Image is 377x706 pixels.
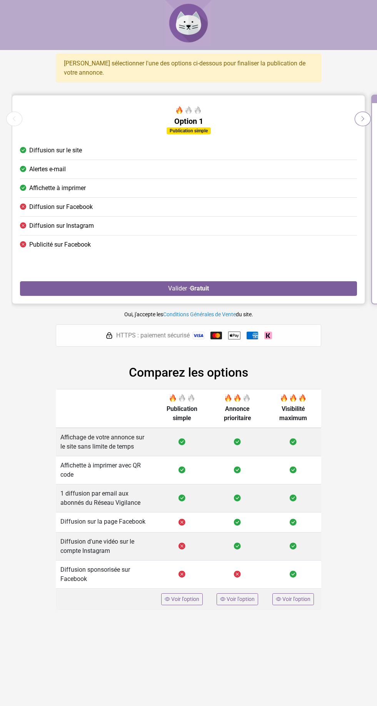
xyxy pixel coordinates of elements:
[20,117,357,126] h5: Option 1
[20,281,357,296] button: Valider ·Gratuit
[56,54,321,82] div: [PERSON_NAME] sélectionner l'une des options ci-dessous pour finaliser la publication de votre an...
[29,184,86,193] span: Affichette à imprimer
[56,428,154,456] td: Affichage de votre annonce sur le site sans limite de temps
[56,456,154,484] td: Affichette à imprimer avec QR code
[29,202,93,212] span: Diffusion sur Facebook
[29,240,91,249] span: Publicité sur Facebook
[190,285,209,292] strong: Gratuit
[163,311,236,317] a: Conditions Générales de Vente
[105,332,113,339] img: HTTPS : paiement sécurisé
[167,127,211,134] div: Publication simple
[56,532,154,560] td: Diffusion d'une vidéo sur le compte Instagram
[193,332,204,339] img: Visa
[171,596,199,602] span: Voir l'option
[210,332,222,339] img: Mastercard
[228,329,240,342] img: Apple Pay
[247,332,258,339] img: American Express
[264,332,272,339] img: Klarna
[279,405,307,422] span: Visibilité maximum
[29,146,82,155] span: Diffusion sur le site
[29,165,66,174] span: Alertes e-mail
[56,365,321,380] h2: Comparez les options
[167,405,197,422] span: Publication simple
[56,484,154,512] td: 1 diffusion par email aux abonnés du Réseau Vigilance
[56,512,154,532] td: Diffusion sur la page Facebook
[124,311,253,317] small: Oui, j'accepte les du site.
[227,596,255,602] span: Voir l'option
[116,331,190,340] span: HTTPS : paiement sécurisé
[282,596,310,602] span: Voir l'option
[56,560,154,588] td: Diffusion sponsorisée sur Facebook
[224,405,251,422] span: Annonce prioritaire
[29,221,94,230] span: Diffusion sur Instagram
